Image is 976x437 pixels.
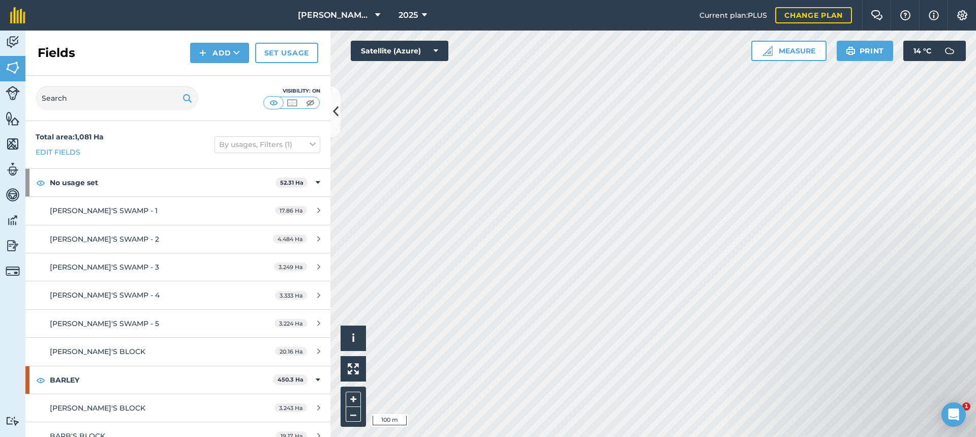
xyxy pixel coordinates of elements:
span: 20.16 Ha [275,347,307,356]
strong: Total area : 1,081 Ha [36,132,104,141]
img: svg+xml;base64,PHN2ZyB4bWxucz0iaHR0cDovL3d3dy53My5vcmcvMjAwMC9zdmciIHdpZHRoPSIxOSIgaGVpZ2h0PSIyNC... [182,92,192,104]
img: svg+xml;base64,PHN2ZyB4bWxucz0iaHR0cDovL3d3dy53My5vcmcvMjAwMC9zdmciIHdpZHRoPSI1NiIgaGVpZ2h0PSI2MC... [6,111,20,126]
img: Two speech bubbles overlapping with the left bubble in the forefront [871,10,883,20]
img: svg+xml;base64,PHN2ZyB4bWxucz0iaHR0cDovL3d3dy53My5vcmcvMjAwMC9zdmciIHdpZHRoPSIxNCIgaGVpZ2h0PSIyNC... [199,47,206,59]
img: svg+xml;base64,PHN2ZyB4bWxucz0iaHR0cDovL3d3dy53My5vcmcvMjAwMC9zdmciIHdpZHRoPSI1MCIgaGVpZ2h0PSI0MC... [304,98,317,108]
span: i [352,332,355,344]
a: [PERSON_NAME]'S SWAMP - 53.224 Ha [25,310,330,337]
span: [PERSON_NAME]'S SWAMP - 5 [50,319,159,328]
h2: Fields [38,45,75,61]
img: svg+xml;base64,PHN2ZyB4bWxucz0iaHR0cDovL3d3dy53My5vcmcvMjAwMC9zdmciIHdpZHRoPSI1MCIgaGVpZ2h0PSI0MC... [286,98,298,108]
img: svg+xml;base64,PHN2ZyB4bWxucz0iaHR0cDovL3d3dy53My5vcmcvMjAwMC9zdmciIHdpZHRoPSI1NiIgaGVpZ2h0PSI2MC... [6,60,20,75]
a: [PERSON_NAME]'S SWAMP - 117.86 Ha [25,197,330,224]
span: 3.333 Ha [275,291,307,300]
button: – [346,407,361,422]
img: svg+xml;base64,PD94bWwgdmVyc2lvbj0iMS4wIiBlbmNvZGluZz0idXRmLTgiPz4KPCEtLSBHZW5lcmF0b3I6IEFkb2JlIE... [6,213,20,228]
strong: 52.31 Ha [280,179,303,186]
div: No usage set52.31 Ha [25,169,330,196]
strong: 450.3 Ha [278,376,303,383]
a: Change plan [775,7,852,23]
span: [PERSON_NAME]'S SWAMP - 4 [50,290,160,300]
span: 4.484 Ha [273,235,307,243]
strong: No usage set [50,169,276,196]
img: A question mark icon [899,10,911,20]
a: [PERSON_NAME]'S SWAMP - 33.249 Ha [25,253,330,281]
a: Edit fields [36,147,80,158]
span: 2025 [399,9,418,21]
div: BARLEY450.3 Ha [25,366,330,394]
img: svg+xml;base64,PD94bWwgdmVyc2lvbj0iMS4wIiBlbmNvZGluZz0idXRmLTgiPz4KPCEtLSBHZW5lcmF0b3I6IEFkb2JlIE... [939,41,960,61]
img: svg+xml;base64,PHN2ZyB4bWxucz0iaHR0cDovL3d3dy53My5vcmcvMjAwMC9zdmciIHdpZHRoPSIxOCIgaGVpZ2h0PSIyNC... [36,177,45,189]
a: [PERSON_NAME]'S SWAMP - 24.484 Ha [25,225,330,253]
button: Print [837,41,894,61]
img: svg+xml;base64,PD94bWwgdmVyc2lvbj0iMS4wIiBlbmNvZGluZz0idXRmLTgiPz4KPCEtLSBHZW5lcmF0b3I6IEFkb2JlIE... [6,35,20,50]
span: 17.86 Ha [275,206,307,215]
button: Satellite (Azure) [351,41,448,61]
span: [PERSON_NAME]'S SWAMP - 3 [50,263,159,272]
strong: BARLEY [50,366,273,394]
img: svg+xml;base64,PHN2ZyB4bWxucz0iaHR0cDovL3d3dy53My5vcmcvMjAwMC9zdmciIHdpZHRoPSI1NiIgaGVpZ2h0PSI2MC... [6,136,20,152]
button: + [346,392,361,407]
img: svg+xml;base64,PD94bWwgdmVyc2lvbj0iMS4wIiBlbmNvZGluZz0idXRmLTgiPz4KPCEtLSBHZW5lcmF0b3I6IEFkb2JlIE... [6,416,20,426]
span: [PERSON_NAME]'S SWAMP - 2 [50,235,159,244]
img: svg+xml;base64,PHN2ZyB4bWxucz0iaHR0cDovL3d3dy53My5vcmcvMjAwMC9zdmciIHdpZHRoPSIxOSIgaGVpZ2h0PSIyNC... [846,45,856,57]
img: svg+xml;base64,PHN2ZyB4bWxucz0iaHR0cDovL3d3dy53My5vcmcvMjAwMC9zdmciIHdpZHRoPSIxNyIgaGVpZ2h0PSIxNy... [929,9,939,21]
span: [PERSON_NAME]'S SWAMP - 1 [50,206,158,215]
span: [PERSON_NAME] FARMS [298,9,371,21]
img: svg+xml;base64,PD94bWwgdmVyc2lvbj0iMS4wIiBlbmNvZGluZz0idXRmLTgiPz4KPCEtLSBHZW5lcmF0b3I6IEFkb2JlIE... [6,162,20,177]
div: Open Intercom Messenger [941,402,966,427]
span: 3.224 Ha [274,319,307,328]
img: svg+xml;base64,PD94bWwgdmVyc2lvbj0iMS4wIiBlbmNvZGluZz0idXRmLTgiPz4KPCEtLSBHZW5lcmF0b3I6IEFkb2JlIE... [6,187,20,202]
span: [PERSON_NAME]'S BLOCK [50,403,145,413]
span: 14 ° C [913,41,931,61]
img: svg+xml;base64,PHN2ZyB4bWxucz0iaHR0cDovL3d3dy53My5vcmcvMjAwMC9zdmciIHdpZHRoPSIxOCIgaGVpZ2h0PSIyNC... [36,374,45,386]
img: Ruler icon [762,46,773,56]
div: Visibility: On [263,87,320,95]
button: By usages, Filters (1) [215,136,320,153]
span: Current plan : PLUS [699,10,767,21]
button: Measure [751,41,827,61]
span: 3.249 Ha [274,263,307,271]
img: fieldmargin Logo [10,7,25,23]
span: [PERSON_NAME]'S BLOCK [50,347,145,356]
a: [PERSON_NAME]'S SWAMP - 43.333 Ha [25,281,330,309]
img: svg+xml;base64,PD94bWwgdmVyc2lvbj0iMS4wIiBlbmNvZGluZz0idXRmLTgiPz4KPCEtLSBHZW5lcmF0b3I6IEFkb2JlIE... [6,264,20,278]
a: Set usage [255,43,318,63]
img: svg+xml;base64,PD94bWwgdmVyc2lvbj0iMS4wIiBlbmNvZGluZz0idXRmLTgiPz4KPCEtLSBHZW5lcmF0b3I6IEFkb2JlIE... [6,238,20,253]
img: Four arrows, one pointing top left, one top right, one bottom right and the last bottom left [348,363,359,374]
span: 3.243 Ha [274,403,307,412]
button: i [341,326,366,351]
button: Add [190,43,249,63]
button: 14 °C [903,41,966,61]
input: Search [36,86,198,110]
span: 1 [962,402,970,411]
a: [PERSON_NAME]'S BLOCK20.16 Ha [25,338,330,365]
img: svg+xml;base64,PD94bWwgdmVyc2lvbj0iMS4wIiBlbmNvZGluZz0idXRmLTgiPz4KPCEtLSBHZW5lcmF0b3I6IEFkb2JlIE... [6,86,20,100]
a: [PERSON_NAME]'S BLOCK3.243 Ha [25,394,330,422]
img: A cog icon [956,10,968,20]
img: svg+xml;base64,PHN2ZyB4bWxucz0iaHR0cDovL3d3dy53My5vcmcvMjAwMC9zdmciIHdpZHRoPSI1MCIgaGVpZ2h0PSI0MC... [267,98,280,108]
